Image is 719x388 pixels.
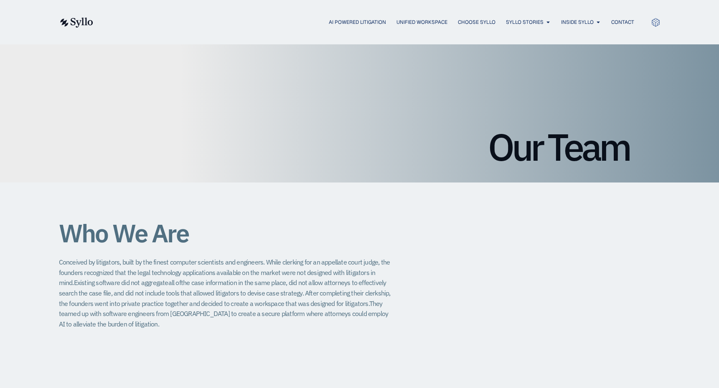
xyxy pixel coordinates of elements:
a: Choose Syllo [458,18,495,26]
span: They teamed up with software engineers from [GEOGRAPHIC_DATA] to create a secure platform where a... [59,299,389,328]
a: Inside Syllo [561,18,594,26]
span: the case information in the same place, did not allow attorneys to effectively search the case fi... [59,278,386,297]
a: Contact [611,18,634,26]
span: all of [168,278,181,287]
img: syllo [59,18,93,28]
div: Menu Toggle [110,18,634,26]
h1: Our Team [90,128,629,166]
a: Syllo Stories [506,18,544,26]
h1: Who We Are [59,219,393,247]
span: After completing their clerkship, the founders went into private practice together and decided to... [59,289,391,308]
span: Conceived by litigators, built by the finest computer scientists and engineers. While clerking fo... [59,258,390,287]
span: Existing software did not aggregate [74,278,168,287]
a: AI Powered Litigation [329,18,386,26]
a: Unified Workspace [396,18,447,26]
nav: Menu [110,18,634,26]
